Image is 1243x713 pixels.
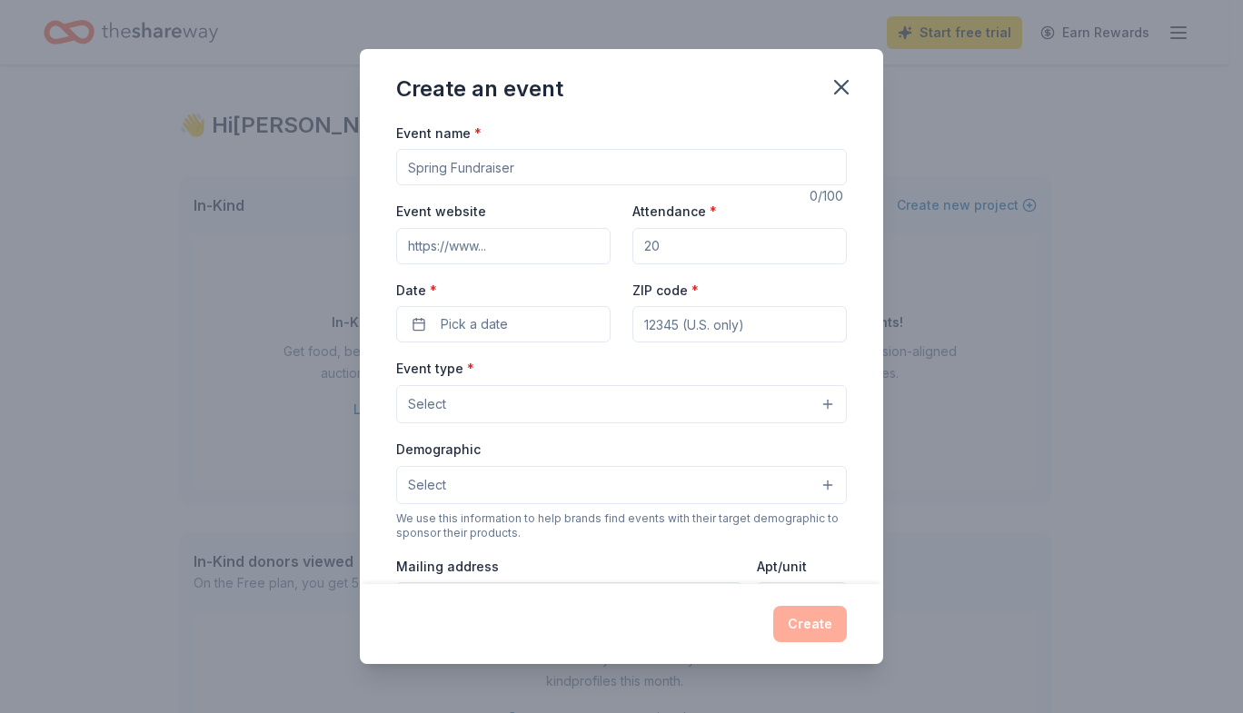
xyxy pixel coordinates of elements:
[396,124,482,143] label: Event name
[396,360,474,378] label: Event type
[396,282,611,300] label: Date
[396,306,611,342] button: Pick a date
[408,474,446,496] span: Select
[396,558,499,576] label: Mailing address
[396,203,486,221] label: Event website
[396,582,742,619] input: Enter a US address
[396,228,611,264] input: https://www...
[632,282,699,300] label: ZIP code
[441,313,508,335] span: Pick a date
[810,185,847,207] div: 0 /100
[632,203,717,221] label: Attendance
[408,393,446,415] span: Select
[632,306,847,342] input: 12345 (U.S. only)
[396,511,847,540] div: We use this information to help brands find events with their target demographic to sponsor their...
[396,466,847,504] button: Select
[396,441,481,459] label: Demographic
[757,558,807,576] label: Apt/unit
[632,228,847,264] input: 20
[396,149,847,185] input: Spring Fundraiser
[757,582,847,619] input: #
[396,385,847,423] button: Select
[396,74,563,104] div: Create an event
